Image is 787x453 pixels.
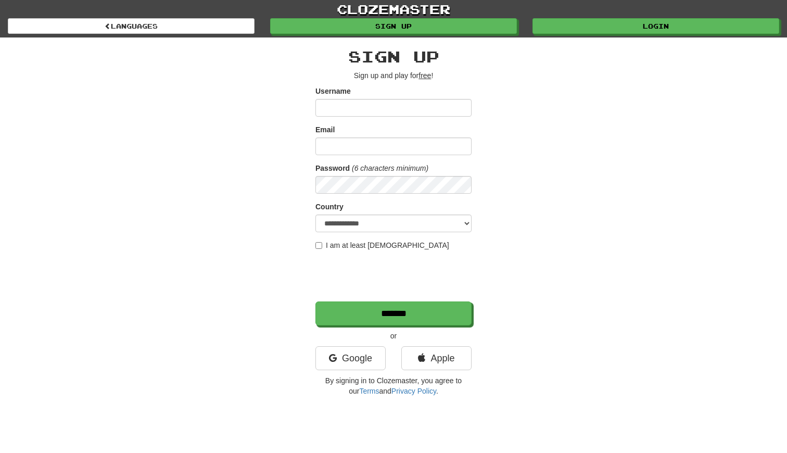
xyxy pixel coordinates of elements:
p: or [315,331,472,341]
a: Apple [401,346,472,370]
label: Email [315,124,335,135]
a: Languages [8,18,255,34]
label: I am at least [DEMOGRAPHIC_DATA] [315,240,449,250]
input: I am at least [DEMOGRAPHIC_DATA] [315,242,322,249]
iframe: reCAPTCHA [315,256,474,296]
a: Terms [359,387,379,395]
label: Username [315,86,351,96]
em: (6 characters minimum) [352,164,428,172]
h2: Sign up [315,48,472,65]
p: By signing in to Clozemaster, you agree to our and . [315,375,472,396]
u: free [418,71,431,80]
label: Password [315,163,350,173]
a: Google [315,346,386,370]
a: Sign up [270,18,517,34]
a: Privacy Policy [391,387,436,395]
label: Country [315,202,344,212]
p: Sign up and play for ! [315,70,472,81]
a: Login [532,18,779,34]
